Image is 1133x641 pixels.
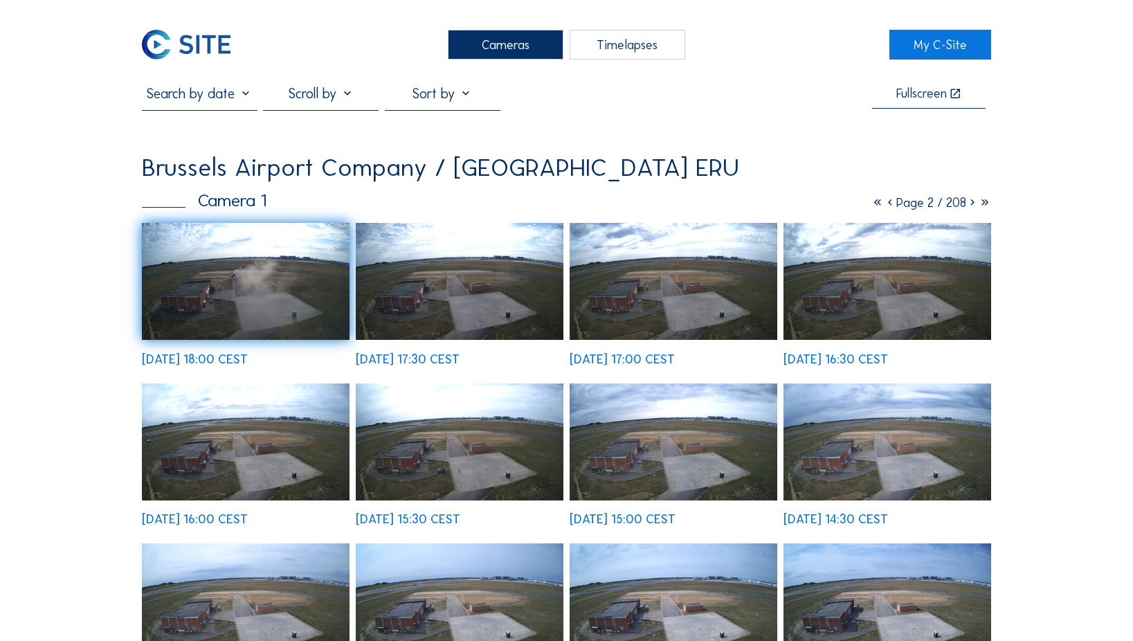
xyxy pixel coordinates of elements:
div: Timelapses [570,30,685,60]
img: image_52802850 [783,383,992,500]
input: Search by date 󰅀 [142,85,257,102]
img: image_52806158 [783,223,992,340]
div: [DATE] 16:30 CEST [783,353,888,365]
div: Fullscreen [896,87,947,100]
div: Camera 1 [142,192,267,209]
div: [DATE] 17:30 CEST [356,353,460,365]
img: image_52808577 [142,223,350,340]
img: C-SITE Logo [142,30,231,60]
div: [DATE] 15:30 CEST [356,513,460,525]
div: [DATE] 15:00 CEST [570,513,676,525]
div: [DATE] 14:30 CEST [783,513,888,525]
img: image_52806962 [570,223,778,340]
div: [DATE] 16:00 CEST [142,513,248,525]
span: Page 2 / 208 [896,195,966,210]
div: Cameras [448,30,563,60]
img: image_52803663 [570,383,778,500]
a: C-SITE Logo [142,30,244,60]
div: Brussels Airport Company / [GEOGRAPHIC_DATA] ERU [142,155,739,180]
div: [DATE] 17:00 CEST [570,353,675,365]
img: image_52805357 [142,383,350,500]
img: image_52807776 [356,223,564,340]
a: My C-Site [889,30,991,60]
div: [DATE] 18:00 CEST [142,353,248,365]
img: image_52804560 [356,383,564,500]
